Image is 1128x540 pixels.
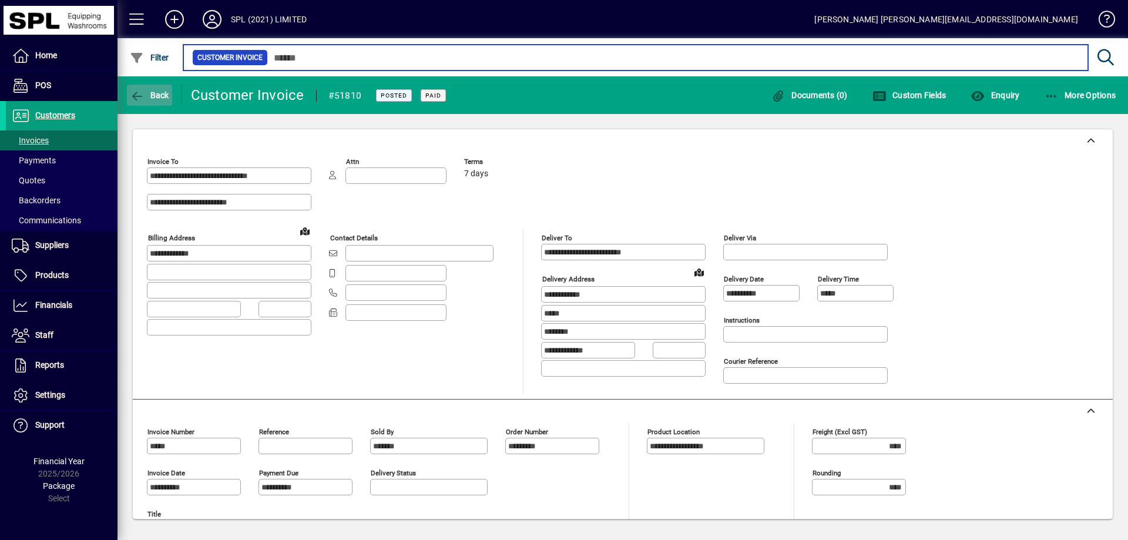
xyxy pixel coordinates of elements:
[35,81,51,90] span: POS
[127,85,172,106] button: Back
[35,51,57,60] span: Home
[147,510,161,518] mat-label: Title
[43,481,75,491] span: Package
[35,390,65,400] span: Settings
[6,150,117,170] a: Payments
[381,92,407,99] span: Posted
[506,428,548,436] mat-label: Order number
[6,130,117,150] a: Invoices
[464,158,535,166] span: Terms
[425,92,441,99] span: Paid
[371,469,416,477] mat-label: Delivery status
[130,90,169,100] span: Back
[35,360,64,370] span: Reports
[33,457,85,466] span: Financial Year
[813,428,867,436] mat-label: Freight (excl GST)
[35,270,69,280] span: Products
[6,381,117,410] a: Settings
[147,428,194,436] mat-label: Invoice number
[1045,90,1116,100] span: More Options
[690,263,709,281] a: View on map
[971,90,1019,100] span: Enquiry
[346,157,359,166] mat-label: Attn
[1042,85,1119,106] button: More Options
[724,357,778,365] mat-label: Courier Reference
[35,420,65,430] span: Support
[724,234,756,242] mat-label: Deliver via
[127,47,172,68] button: Filter
[872,90,946,100] span: Custom Fields
[724,316,760,324] mat-label: Instructions
[6,261,117,290] a: Products
[191,86,304,105] div: Customer Invoice
[647,428,700,436] mat-label: Product location
[818,275,859,283] mat-label: Delivery time
[259,469,298,477] mat-label: Payment due
[117,85,182,106] app-page-header-button: Back
[12,136,49,145] span: Invoices
[147,157,179,166] mat-label: Invoice To
[6,190,117,210] a: Backorders
[6,321,117,350] a: Staff
[6,291,117,320] a: Financials
[35,110,75,120] span: Customers
[6,351,117,380] a: Reports
[193,9,231,30] button: Profile
[6,210,117,230] a: Communications
[12,196,61,205] span: Backorders
[12,176,45,185] span: Quotes
[328,86,362,105] div: #51810
[771,90,848,100] span: Documents (0)
[130,53,169,62] span: Filter
[814,10,1078,29] div: [PERSON_NAME] [PERSON_NAME][EMAIL_ADDRESS][DOMAIN_NAME]
[156,9,193,30] button: Add
[147,469,185,477] mat-label: Invoice date
[259,428,289,436] mat-label: Reference
[464,169,488,179] span: 7 days
[6,231,117,260] a: Suppliers
[1090,2,1113,41] a: Knowledge Base
[35,300,72,310] span: Financials
[6,71,117,100] a: POS
[6,41,117,71] a: Home
[12,156,56,165] span: Payments
[813,469,841,477] mat-label: Rounding
[869,85,949,106] button: Custom Fields
[35,330,53,340] span: Staff
[12,216,81,225] span: Communications
[6,411,117,440] a: Support
[6,170,117,190] a: Quotes
[768,85,851,106] button: Documents (0)
[371,428,394,436] mat-label: Sold by
[542,234,572,242] mat-label: Deliver To
[968,85,1022,106] button: Enquiry
[231,10,307,29] div: SPL (2021) LIMITED
[724,275,764,283] mat-label: Delivery date
[197,52,263,63] span: Customer Invoice
[296,222,314,240] a: View on map
[35,240,69,250] span: Suppliers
